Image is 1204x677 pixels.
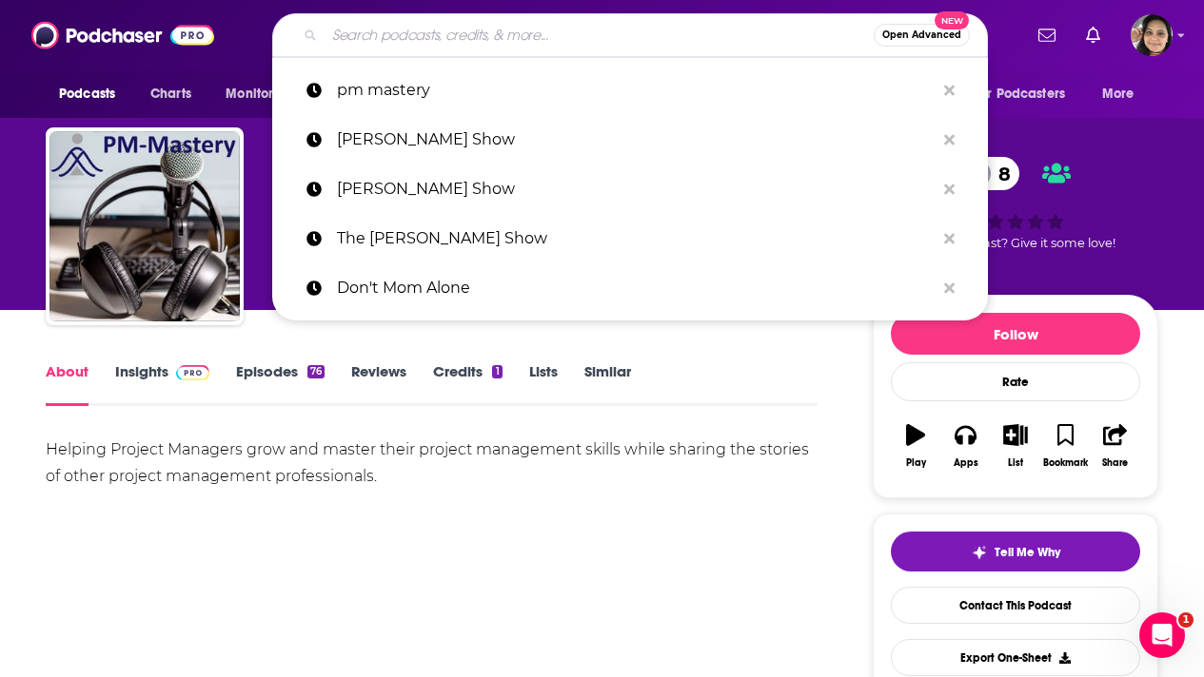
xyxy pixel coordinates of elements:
img: PM-Mastery [49,131,240,321]
a: Reviews [351,362,406,406]
div: 1 [492,365,502,378]
span: Monitoring [226,81,293,107]
a: The [PERSON_NAME] Show [272,214,988,263]
button: tell me why sparkleTell Me Why [891,532,1140,571]
div: Bookmark [1043,457,1088,469]
div: Share [1102,457,1128,469]
span: New [935,11,969,29]
span: Podcasts [59,81,115,107]
a: InsightsPodchaser Pro [115,362,209,406]
a: Show notifications dropdown [1031,19,1063,51]
button: open menu [961,76,1093,112]
span: For Podcasters [974,81,1065,107]
a: Episodes76 [236,362,325,406]
button: List [991,412,1040,480]
img: User Profile [1131,14,1173,56]
a: pm mastery [272,66,988,115]
a: Charts [138,76,203,112]
span: 1 [1178,612,1194,628]
div: Play [906,457,926,469]
a: About [46,362,89,406]
div: Helping Project Managers grow and master their project management skills while sharing the storie... [46,436,818,490]
img: tell me why sparkle [972,545,987,560]
span: Open Advanced [882,30,961,40]
div: Search podcasts, credits, & more... [272,13,988,57]
button: Apps [940,412,990,480]
div: Apps [954,457,978,469]
span: Charts [150,81,191,107]
div: Rate [891,362,1140,401]
span: 8 [979,157,1020,190]
a: Contact This Podcast [891,587,1140,624]
div: 8Good podcast? Give it some love! [873,145,1158,262]
button: Show profile menu [1131,14,1173,56]
button: Follow [891,313,1140,355]
p: Don't Mom Alone [337,263,935,313]
div: 76 [307,365,325,378]
button: open menu [1089,76,1158,112]
span: Tell Me Why [995,545,1060,560]
button: Share [1091,412,1140,480]
div: List [1008,457,1023,469]
button: Bookmark [1040,412,1090,480]
span: Good podcast? Give it some love! [916,236,1115,250]
button: Play [891,412,940,480]
a: [PERSON_NAME] Show [272,115,988,164]
span: More [1102,81,1135,107]
a: 8 [960,157,1020,190]
a: Lists [529,362,558,406]
button: open menu [46,76,140,112]
img: Podchaser - Follow, Share and Rate Podcasts [31,17,214,53]
a: [PERSON_NAME] Show [272,164,988,214]
input: Search podcasts, credits, & more... [325,20,874,50]
a: Credits1 [433,362,502,406]
span: Logged in as shelbyjanner [1131,14,1173,56]
button: open menu [212,76,318,112]
p: Terri Cole Show [337,115,935,164]
a: Similar [584,362,631,406]
iframe: Intercom live chat [1139,612,1185,658]
button: Open AdvancedNew [874,24,970,47]
p: pm mastery [337,66,935,115]
p: Teri Cole Show [337,164,935,214]
button: Export One-Sheet [891,639,1140,676]
p: The Teri Cole Show [337,214,935,263]
a: Don't Mom Alone [272,263,988,313]
img: Podchaser Pro [176,365,209,380]
a: Show notifications dropdown [1078,19,1108,51]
